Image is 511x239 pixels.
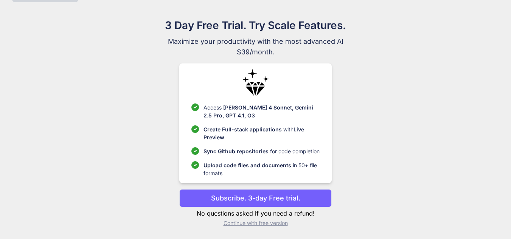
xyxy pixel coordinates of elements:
[203,103,320,119] p: Access
[203,148,269,154] span: Sync Github repositories
[203,162,291,168] span: Upload code files and documents
[129,47,383,57] span: $39/month.
[191,125,199,133] img: checklist
[203,126,283,133] span: Create Full-stack applications
[191,161,199,169] img: checklist
[179,219,332,227] p: Continue with free version
[191,147,199,155] img: checklist
[129,36,383,47] span: Maximize your productivity with the most advanced AI
[203,125,320,141] p: with
[203,104,313,119] span: [PERSON_NAME] 4 Sonnet, Gemini 2.5 Pro, GPT 4.1, O3
[179,209,332,218] p: No questions asked if you need a refund!
[179,189,332,207] button: Subscribe. 3-day Free trial.
[129,17,383,33] h1: 3 Day Free Trial. Try Scale Features.
[211,193,300,203] p: Subscribe. 3-day Free trial.
[191,103,199,111] img: checklist
[203,147,320,155] p: for code completion
[203,161,320,177] p: in 50+ file formats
